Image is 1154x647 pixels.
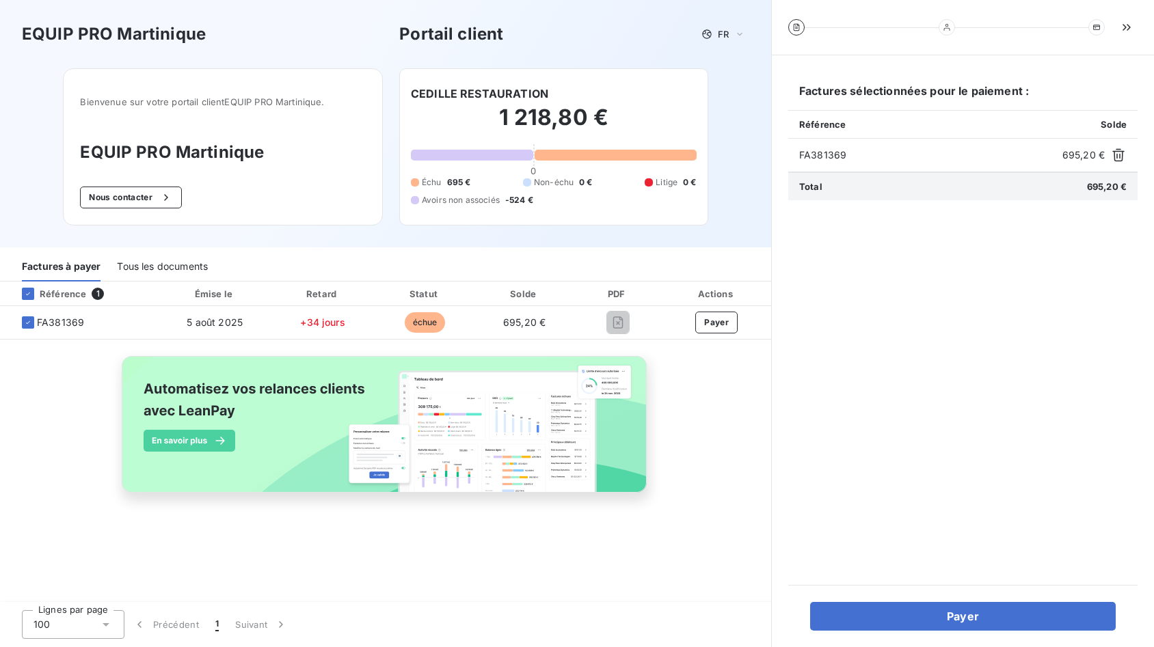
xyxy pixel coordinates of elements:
[11,288,86,300] div: Référence
[799,148,1057,162] span: FA381369
[227,610,296,639] button: Suivant
[422,194,500,206] span: Avoirs non associés
[665,287,768,301] div: Actions
[810,602,1116,631] button: Payer
[215,618,219,631] span: 1
[109,348,662,516] img: banner
[579,176,592,189] span: 0 €
[80,187,181,208] button: Nous contacter
[207,610,227,639] button: 1
[33,618,50,631] span: 100
[799,181,822,192] span: Total
[273,287,371,301] div: Retard
[695,312,738,333] button: Payer
[718,29,729,40] span: FR
[478,287,571,301] div: Solde
[411,104,697,145] h2: 1 218,80 €
[534,176,574,189] span: Non-échu
[531,165,536,176] span: 0
[187,316,243,328] span: 5 août 2025
[683,176,696,189] span: 0 €
[447,176,471,189] span: 695 €
[1062,148,1105,162] span: 695,20 €
[505,194,533,206] span: -524 €
[399,22,503,46] h3: Portail client
[576,287,659,301] div: PDF
[788,83,1138,110] h6: Factures sélectionnées pour le paiement :
[37,316,84,329] span: FA381369
[300,316,345,328] span: +34 jours
[799,119,846,130] span: Référence
[92,288,104,300] span: 1
[80,140,366,165] h3: EQUIP PRO Martinique
[1087,181,1127,192] span: 695,20 €
[411,85,548,102] h6: CEDILLE RESTAURATION
[405,312,446,333] span: échue
[503,316,546,328] span: 695,20 €
[377,287,473,301] div: Statut
[161,287,268,301] div: Émise le
[22,253,100,281] div: Factures à payer
[22,22,206,46] h3: EQUIP PRO Martinique
[117,253,208,281] div: Tous les documents
[124,610,207,639] button: Précédent
[656,176,677,189] span: Litige
[422,176,442,189] span: Échu
[80,96,366,107] span: Bienvenue sur votre portail client EQUIP PRO Martinique .
[1101,119,1127,130] span: Solde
